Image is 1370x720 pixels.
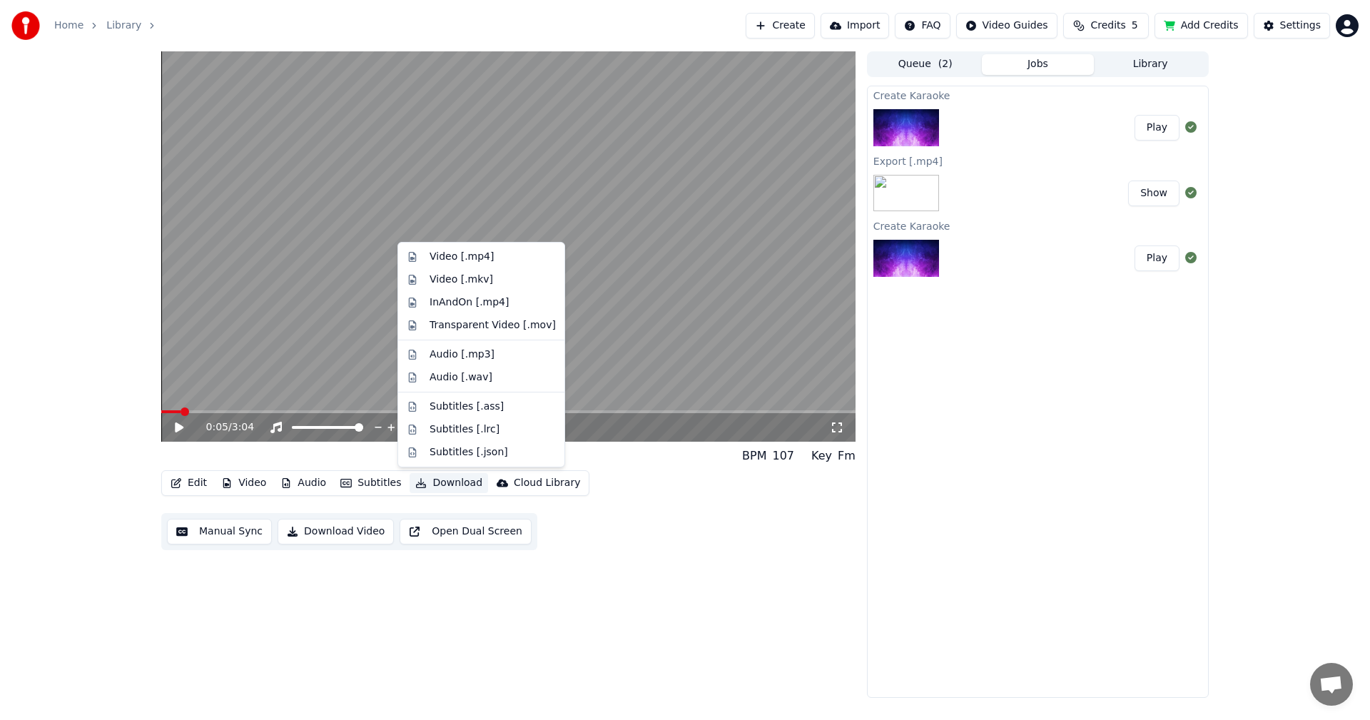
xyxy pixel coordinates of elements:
[206,420,228,435] span: 0:05
[106,19,141,33] a: Library
[275,473,332,493] button: Audio
[1063,13,1149,39] button: Credits5
[430,273,493,287] div: Video [.mkv]
[1094,54,1207,75] button: Library
[982,54,1095,75] button: Jobs
[206,420,240,435] div: /
[1254,13,1330,39] button: Settings
[54,19,164,33] nav: breadcrumb
[868,217,1208,234] div: Create Karaoke
[430,400,504,414] div: Subtitles [.ass]
[430,370,492,385] div: Audio [.wav]
[430,445,508,460] div: Subtitles [.json]
[167,519,272,544] button: Manual Sync
[430,348,494,362] div: Audio [.mp3]
[232,420,254,435] span: 3:04
[869,54,982,75] button: Queue
[746,13,815,39] button: Create
[956,13,1057,39] button: Video Guides
[165,473,213,493] button: Edit
[772,447,794,465] div: 107
[1135,115,1179,141] button: Play
[335,473,407,493] button: Subtitles
[514,476,580,490] div: Cloud Library
[1090,19,1125,33] span: Credits
[1135,245,1179,271] button: Play
[430,250,494,264] div: Video [.mp4]
[1132,19,1138,33] span: 5
[430,422,499,437] div: Subtitles [.lrc]
[410,473,488,493] button: Download
[938,57,953,71] span: ( 2 )
[821,13,889,39] button: Import
[1310,663,1353,706] div: Open chat
[278,519,394,544] button: Download Video
[11,11,40,40] img: youka
[838,447,856,465] div: Fm
[1155,13,1248,39] button: Add Credits
[215,473,272,493] button: Video
[430,295,509,310] div: InAndOn [.mp4]
[868,86,1208,103] div: Create Karaoke
[811,447,832,465] div: Key
[430,318,556,333] div: Transparent Video [.mov]
[1128,181,1179,206] button: Show
[54,19,83,33] a: Home
[868,152,1208,169] div: Export [.mp4]
[895,13,950,39] button: FAQ
[400,519,532,544] button: Open Dual Screen
[742,447,766,465] div: BPM
[1280,19,1321,33] div: Settings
